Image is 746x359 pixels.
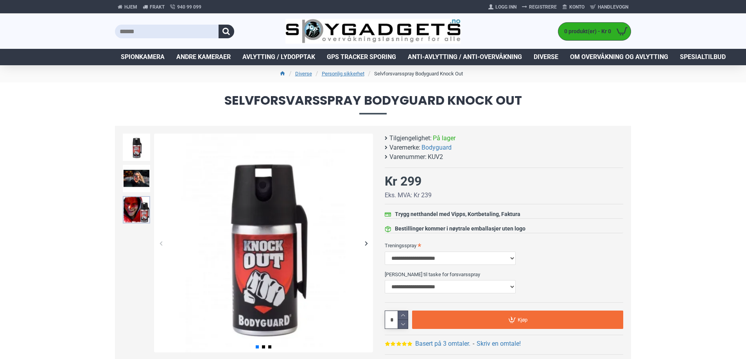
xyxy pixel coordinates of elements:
span: Go to slide 2 [262,345,265,348]
span: GPS Tracker Sporing [327,52,396,62]
div: Kr 299 [385,172,421,191]
b: Varemerke: [389,143,420,152]
a: Logg Inn [486,1,519,13]
span: Logg Inn [495,4,516,11]
a: Spionkamera [115,49,170,65]
span: Konto [569,4,585,11]
span: Diverse [534,52,558,62]
span: Go to slide 1 [256,345,259,348]
span: Avlytting / Lydopptak [242,52,315,62]
a: Anti-avlytting / Anti-overvåkning [402,49,528,65]
span: 0 produkt(er) - Kr 0 [558,27,613,36]
label: Treningsspray [385,239,623,252]
b: - [473,340,474,347]
span: Hjem [124,4,137,11]
a: Diverse [528,49,564,65]
span: Spesialtilbud [680,52,726,62]
a: Registrere [519,1,559,13]
span: KUV2 [428,152,443,162]
span: Andre kameraer [176,52,231,62]
span: På lager [433,134,455,143]
label: [PERSON_NAME] til taske for forsvarsspray [385,268,623,280]
a: GPS Tracker Sporing [321,49,402,65]
span: 940 99 099 [177,4,201,11]
span: Frakt [150,4,165,11]
span: Kjøp [518,317,527,322]
a: Handlevogn [587,1,631,13]
a: Konto [559,1,587,13]
div: Next slide [359,236,373,250]
img: Forsvarsspray - Lovlig Pepperspray - SpyGadgets.no [123,165,150,192]
img: Forsvarsspray - Lovlig Pepperspray - SpyGadgets.no [123,196,150,223]
a: Personlig sikkerhet [322,70,364,78]
a: Skriv en omtale! [477,339,521,348]
b: Tilgjengelighet: [389,134,432,143]
a: Bodyguard [421,143,452,152]
a: Spesialtilbud [674,49,732,65]
a: Basert på 3 omtaler. [415,339,470,348]
span: Handlevogn [598,4,628,11]
span: Registrere [529,4,557,11]
img: SpyGadgets.no [285,19,461,44]
span: Selvforsvarsspray Bodyguard Knock Out [115,94,631,114]
img: Forsvarsspray - Lovlig Pepperspray - SpyGadgets.no [123,134,150,161]
b: Varenummer: [389,152,427,162]
span: Go to slide 3 [268,345,271,348]
div: Trygg netthandel med Vipps, Kortbetaling, Faktura [395,210,520,218]
img: Forsvarsspray - Lovlig Pepperspray - SpyGadgets.no [154,134,373,352]
span: Spionkamera [121,52,165,62]
a: Om overvåkning og avlytting [564,49,674,65]
div: Bestillinger kommer i nøytrale emballasjer uten logo [395,225,525,233]
a: Avlytting / Lydopptak [237,49,321,65]
span: Anti-avlytting / Anti-overvåkning [408,52,522,62]
a: Andre kameraer [170,49,237,65]
span: Om overvåkning og avlytting [570,52,668,62]
div: Previous slide [154,236,168,250]
a: 0 produkt(er) - Kr 0 [558,23,631,40]
a: Diverse [295,70,312,78]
